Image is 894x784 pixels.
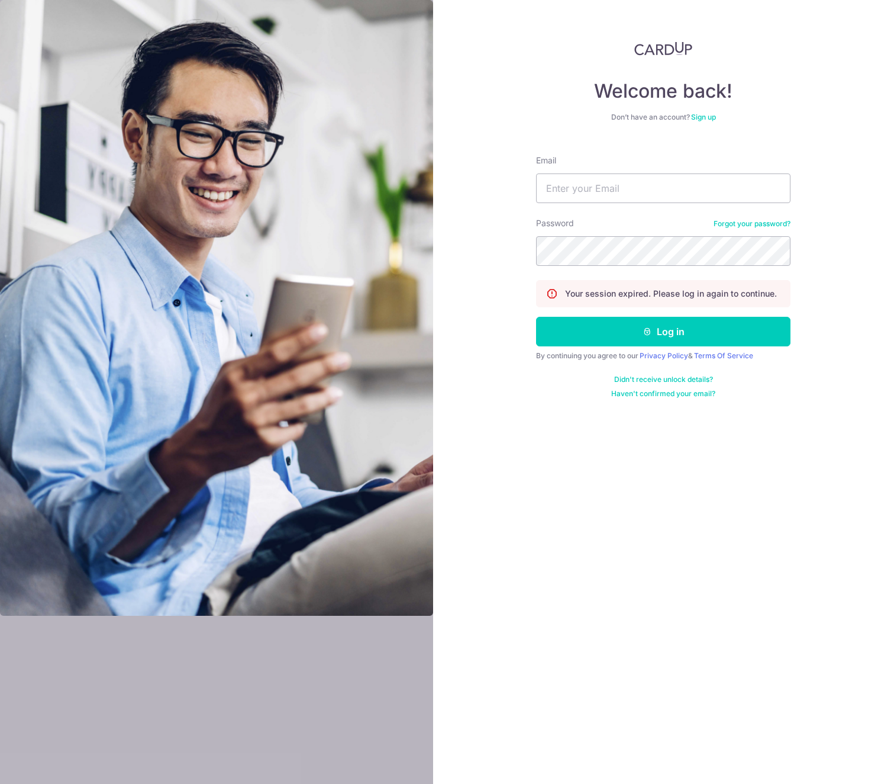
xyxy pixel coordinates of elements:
[640,351,688,360] a: Privacy Policy
[536,155,556,166] label: Email
[614,375,713,384] a: Didn't receive unlock details?
[714,219,790,229] a: Forgot your password?
[536,79,790,103] h4: Welcome back!
[536,217,574,229] label: Password
[634,41,692,56] img: CardUp Logo
[565,288,777,300] p: Your session expired. Please log in again to continue.
[536,317,790,346] button: Log in
[691,113,716,121] a: Sign up
[611,389,715,399] a: Haven't confirmed your email?
[536,351,790,361] div: By continuing you agree to our &
[694,351,753,360] a: Terms Of Service
[536,113,790,122] div: Don’t have an account?
[536,173,790,203] input: Enter your Email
